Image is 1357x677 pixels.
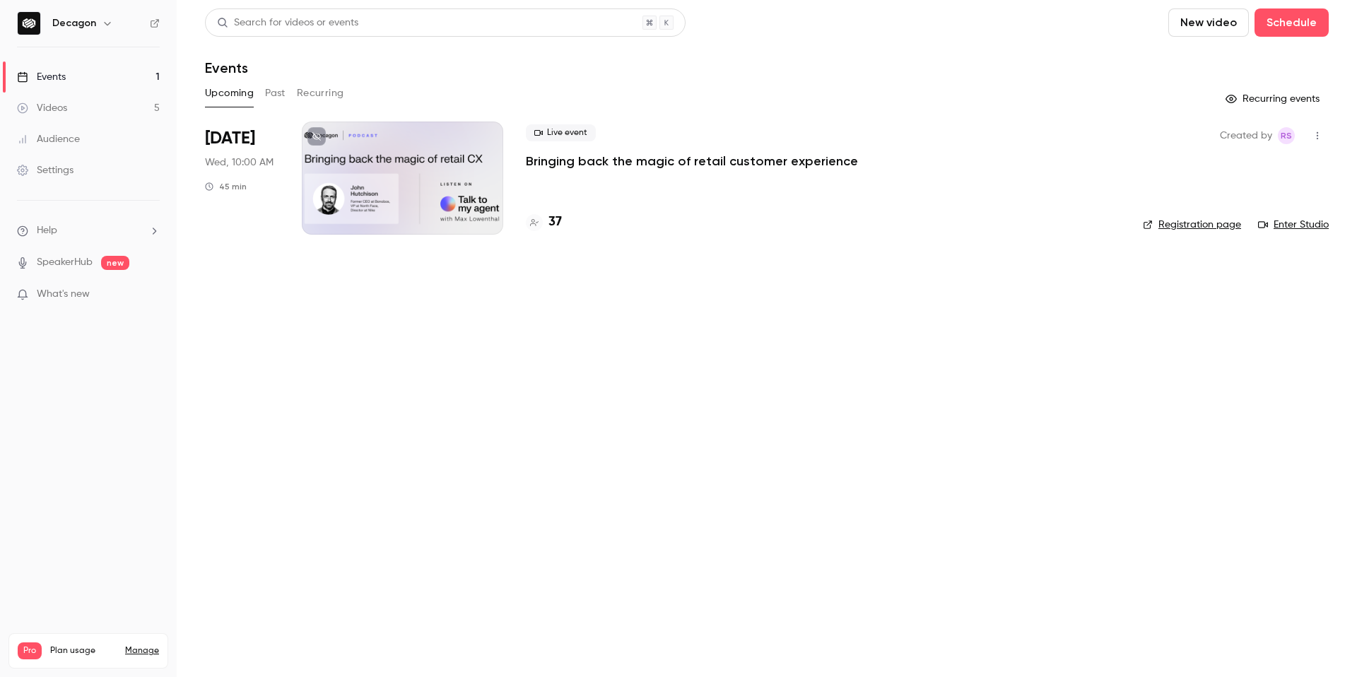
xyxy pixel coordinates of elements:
span: Ryan Smith [1278,127,1295,144]
span: Wed, 10:00 AM [205,155,274,170]
div: Events [17,70,66,84]
div: Aug 20 Wed, 10:00 AM (America/Los Angeles) [205,122,279,235]
div: Search for videos or events [217,16,358,30]
span: RS [1281,127,1292,144]
a: Registration page [1143,218,1241,232]
button: New video [1168,8,1249,37]
span: Plan usage [50,645,117,657]
a: Bringing back the magic of retail customer experience [526,153,858,170]
span: What's new [37,287,90,302]
div: Audience [17,132,80,146]
span: Help [37,223,57,238]
h4: 37 [548,213,562,232]
span: Pro [18,642,42,659]
button: Upcoming [205,82,254,105]
img: Decagon [18,12,40,35]
li: help-dropdown-opener [17,223,160,238]
a: SpeakerHub [37,255,93,270]
span: [DATE] [205,127,255,150]
div: 45 min [205,181,247,192]
span: Live event [526,124,596,141]
a: Manage [125,645,159,657]
button: Recurring events [1219,88,1329,110]
span: new [101,256,129,270]
button: Past [265,82,286,105]
h6: Decagon [52,16,96,30]
h1: Events [205,59,248,76]
a: Enter Studio [1258,218,1329,232]
span: Created by [1220,127,1272,144]
a: 37 [526,213,562,232]
button: Schedule [1255,8,1329,37]
div: Videos [17,101,67,115]
button: Recurring [297,82,344,105]
div: Settings [17,163,74,177]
